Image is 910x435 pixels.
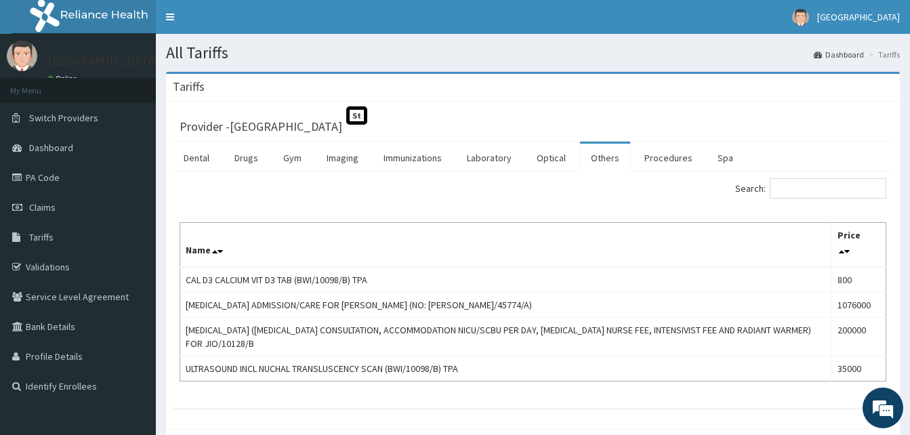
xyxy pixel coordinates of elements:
a: Immunizations [373,144,453,172]
td: ULTRASOUND INCL NUCHAL TRANSLUSCENCY SCAN (BWI/10098/B) TPA [180,356,832,381]
a: Dashboard [814,49,864,60]
span: Claims [29,201,56,213]
td: 35000 [832,356,886,381]
p: [GEOGRAPHIC_DATA] [47,55,159,67]
a: Spa [707,144,744,172]
img: User Image [792,9,809,26]
a: Online [47,74,80,83]
a: Procedures [634,144,703,172]
a: Dental [173,144,220,172]
h3: Tariffs [173,81,205,93]
td: [MEDICAL_DATA] ([MEDICAL_DATA] CONSULTATION, ACCOMMODATION NICU/SCBU PER DAY, [MEDICAL_DATA] NURS... [180,318,832,356]
td: CAL D3 CALCIUM VIT D3 TAB (BWI/10098/B) TPA [180,267,832,293]
a: Laboratory [456,144,522,172]
th: Name [180,223,832,268]
a: Optical [526,144,577,172]
td: 200000 [832,318,886,356]
td: [MEDICAL_DATA] ADMISSION/CARE FOR [PERSON_NAME] (NO: [PERSON_NAME]/45774/A) [180,293,832,318]
span: [GEOGRAPHIC_DATA] [817,11,900,23]
span: St [346,106,367,125]
span: Switch Providers [29,112,98,124]
span: Dashboard [29,142,73,154]
li: Tariffs [865,49,900,60]
h3: Provider - [GEOGRAPHIC_DATA] [180,121,342,133]
a: Imaging [316,144,369,172]
a: Gym [272,144,312,172]
img: User Image [7,41,37,71]
td: 1076000 [832,293,886,318]
h1: All Tariffs [166,44,900,62]
span: Tariffs [29,231,54,243]
td: 800 [832,267,886,293]
input: Search: [770,178,886,199]
label: Search: [735,178,886,199]
th: Price [832,223,886,268]
a: Others [580,144,630,172]
a: Drugs [224,144,269,172]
